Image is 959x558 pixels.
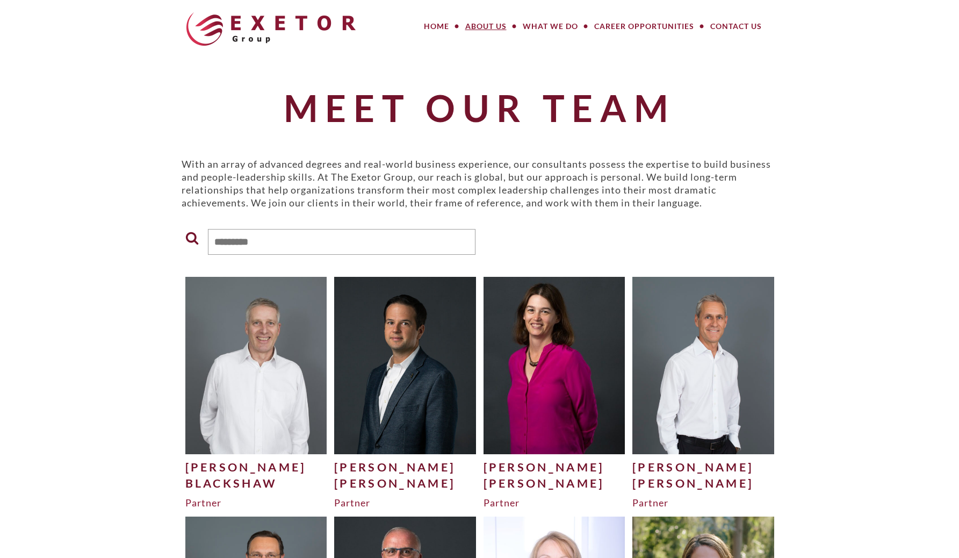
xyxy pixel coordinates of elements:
img: Dave-Blackshaw-for-website2-500x625.jpg [185,277,327,454]
img: Julie-H-500x625.jpg [484,277,625,454]
a: What We Do [515,16,586,37]
a: Contact Us [702,16,770,37]
div: Partner [185,496,327,509]
div: [PERSON_NAME] [484,459,625,475]
img: Philipp-Ebert_edited-1-500x625.jpg [334,277,476,454]
img: Craig-Mitchell-Website-500x625.jpg [632,277,774,454]
a: Home [416,16,457,37]
div: Partner [632,496,774,509]
a: [PERSON_NAME]BlackshawPartner [185,277,327,509]
a: [PERSON_NAME][PERSON_NAME]Partner [632,277,774,509]
img: The Exetor Group [186,12,356,46]
a: About Us [457,16,515,37]
div: [PERSON_NAME] [632,459,774,475]
div: Partner [484,496,625,509]
h1: Meet Our Team [182,88,778,128]
div: Partner [334,496,476,509]
div: [PERSON_NAME] [185,459,327,475]
div: [PERSON_NAME] [334,459,476,475]
a: [PERSON_NAME][PERSON_NAME]Partner [334,277,476,509]
a: Career Opportunities [586,16,702,37]
div: Blackshaw [185,475,327,491]
div: [PERSON_NAME] [632,475,774,491]
a: [PERSON_NAME][PERSON_NAME]Partner [484,277,625,509]
div: [PERSON_NAME] [484,475,625,491]
div: [PERSON_NAME] [334,475,476,491]
p: With an array of advanced degrees and real-world business experience, our consultants possess the... [182,158,778,209]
